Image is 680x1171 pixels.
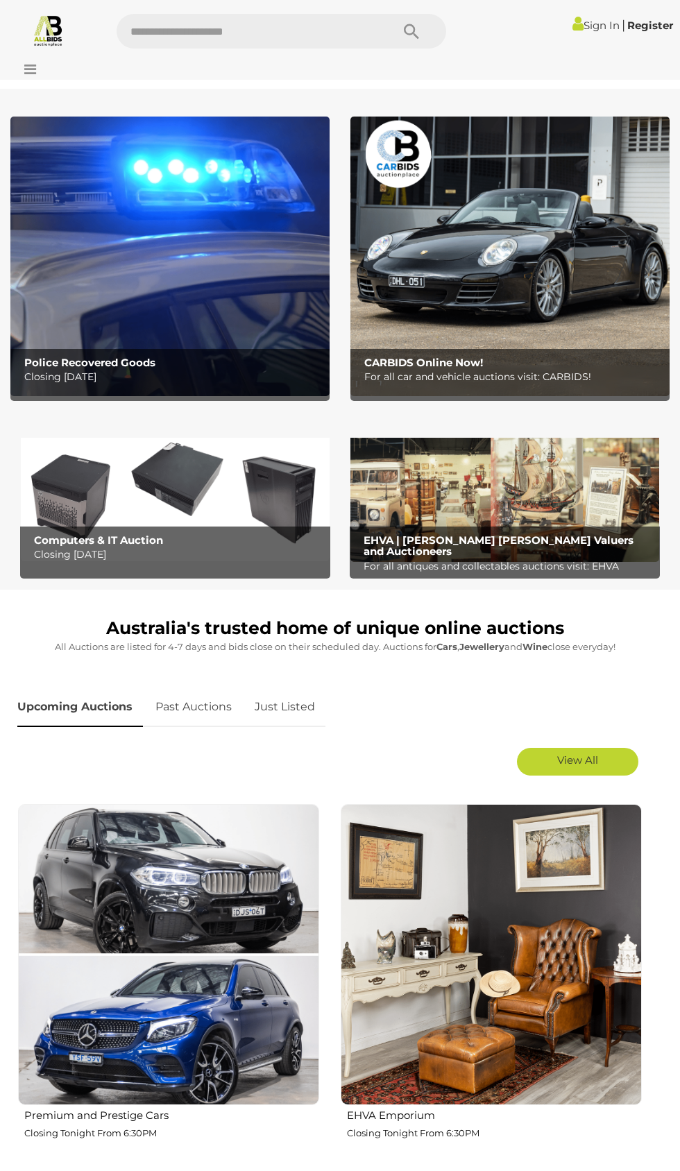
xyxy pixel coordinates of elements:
[34,546,323,563] p: Closing [DATE]
[364,558,653,575] p: For all antiques and collectables auctions visit: EHVA
[10,117,330,396] img: Police Recovered Goods
[341,804,642,1105] img: EHVA Emporium
[32,14,65,46] img: Allbids.com.au
[10,117,330,396] a: Police Recovered Goods Police Recovered Goods Closing [DATE]
[377,14,446,49] button: Search
[18,804,319,1105] img: Premium and Prestige Cars
[145,687,242,728] a: Past Auctions
[347,1106,642,1122] h2: EHVA Emporium
[17,687,143,728] a: Upcoming Auctions
[350,424,659,561] img: EHVA | Evans Hastings Valuers and Auctioneers
[24,1106,319,1122] h2: Premium and Prestige Cars
[340,803,642,1162] a: EHVA Emporium Closing Tonight From 6:30PM
[24,356,155,369] b: Police Recovered Goods
[627,19,673,32] a: Register
[364,368,663,386] p: For all car and vehicle auctions visit: CARBIDS!
[244,687,325,728] a: Just Listed
[350,424,659,561] a: EHVA | Evans Hastings Valuers and Auctioneers EHVA | [PERSON_NAME] [PERSON_NAME] Valuers and Auct...
[17,619,652,638] h1: Australia's trusted home of unique online auctions
[522,641,547,652] strong: Wine
[21,424,330,561] img: Computers & IT Auction
[517,748,638,776] a: View All
[350,117,670,396] img: CARBIDS Online Now!
[557,753,598,767] span: View All
[347,1125,642,1141] p: Closing Tonight From 6:30PM
[622,17,625,33] span: |
[459,641,504,652] strong: Jewellery
[364,533,634,558] b: EHVA | [PERSON_NAME] [PERSON_NAME] Valuers and Auctioneers
[17,803,319,1162] a: Premium and Prestige Cars Closing Tonight From 6:30PM
[17,639,652,655] p: All Auctions are listed for 4-7 days and bids close on their scheduled day. Auctions for , and cl...
[364,356,483,369] b: CARBIDS Online Now!
[24,1125,319,1141] p: Closing Tonight From 6:30PM
[21,424,330,561] a: Computers & IT Auction Computers & IT Auction Closing [DATE]
[350,117,670,396] a: CARBIDS Online Now! CARBIDS Online Now! For all car and vehicle auctions visit: CARBIDS!
[436,641,457,652] strong: Cars
[34,533,163,547] b: Computers & IT Auction
[24,368,323,386] p: Closing [DATE]
[572,19,620,32] a: Sign In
